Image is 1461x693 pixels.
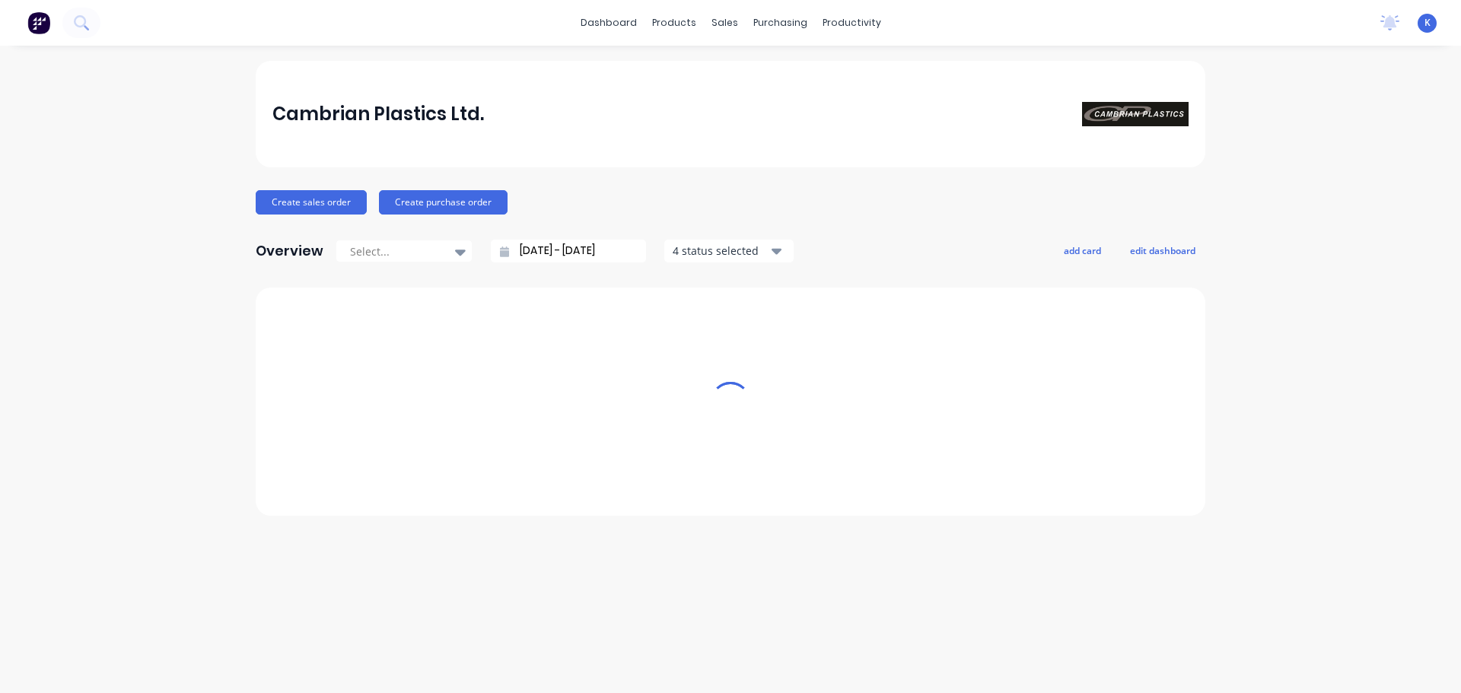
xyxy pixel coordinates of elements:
[1120,240,1205,260] button: edit dashboard
[256,236,323,266] div: Overview
[1054,240,1111,260] button: add card
[1424,16,1431,30] span: K
[664,240,794,262] button: 4 status selected
[704,11,746,34] div: sales
[256,190,367,215] button: Create sales order
[815,11,889,34] div: productivity
[573,11,645,34] a: dashboard
[379,190,508,215] button: Create purchase order
[27,11,50,34] img: Factory
[645,11,704,34] div: products
[272,99,484,129] div: Cambrian Plastics Ltd.
[673,243,769,259] div: 4 status selected
[746,11,815,34] div: purchasing
[1082,102,1189,126] img: Cambrian Plastics Ltd.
